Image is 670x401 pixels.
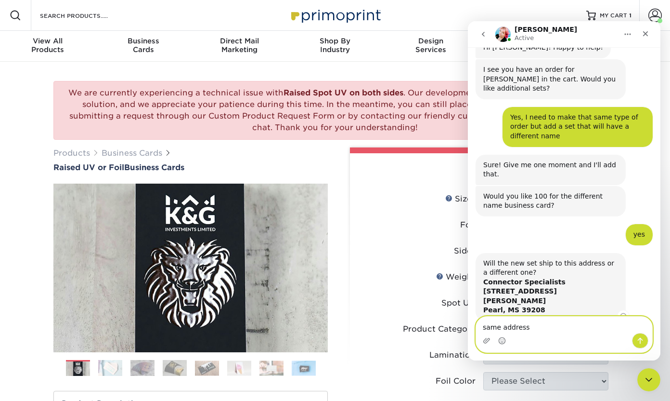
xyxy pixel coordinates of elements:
[436,375,476,387] div: Foil Color
[195,361,219,375] img: Business Cards 05
[383,37,478,45] span: Design
[96,37,192,54] div: Cards
[287,37,383,54] div: Industry
[383,37,478,54] div: Services
[358,153,609,190] div: Select your options:
[403,323,476,335] div: Product Category
[292,361,316,375] img: Business Cards 08
[98,360,122,376] img: Business Cards 02
[66,357,90,381] img: Business Cards 01
[102,148,162,158] a: Business Cards
[227,361,251,375] img: Business Cards 06
[53,163,328,172] a: Raised UV or FoilBusiness Cards
[287,31,383,62] a: Shop ByIndustry
[429,349,476,361] div: Lamination
[96,37,192,45] span: Business
[383,31,478,62] a: DesignServices
[287,5,383,26] img: Primoprint
[53,163,328,172] h1: Business Cards
[468,21,660,361] iframe: Intercom live chat
[192,37,287,54] div: Marketing
[629,12,631,19] span: 1
[287,37,383,45] span: Shop By
[53,148,90,158] a: Products
[445,193,476,205] div: Sizes
[53,81,617,140] div: We are currently experiencing a technical issue with . Our development team is actively working o...
[39,10,133,21] input: SEARCH PRODUCTS.....
[454,245,476,257] div: Sides
[192,37,287,45] span: Direct Mail
[600,12,627,20] span: MY CART
[96,31,192,62] a: BusinessCards
[283,88,403,97] b: Raised Spot UV on both sides
[460,219,476,231] div: Foil
[163,360,187,376] img: Business Cards 04
[637,368,660,391] iframe: Intercom live chat
[259,361,283,375] img: Business Cards 07
[441,297,476,309] div: Spot UV
[192,31,287,62] a: Direct MailMarketing
[130,360,155,376] img: Business Cards 03
[436,271,476,283] div: Weight
[53,163,124,172] span: Raised UV or Foil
